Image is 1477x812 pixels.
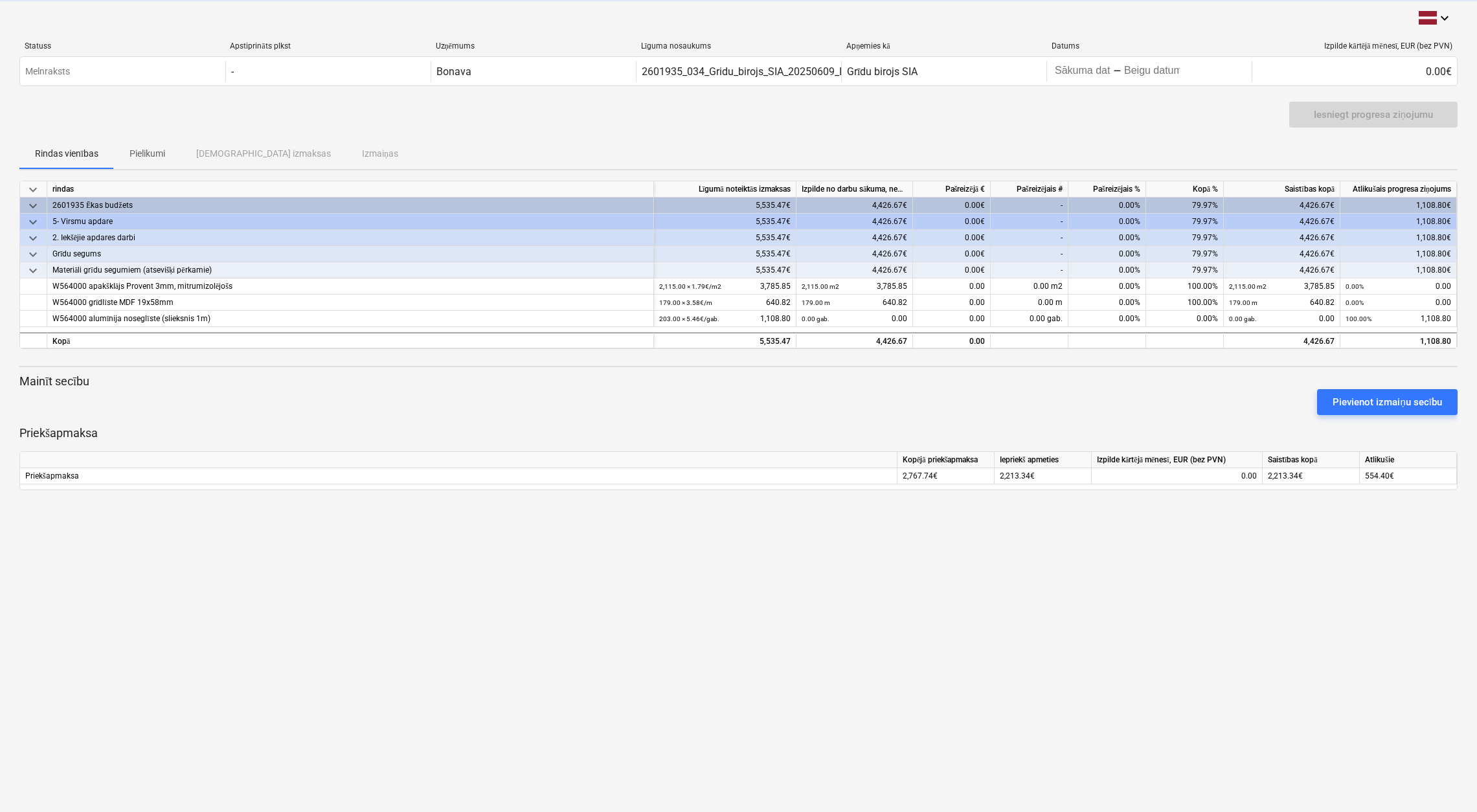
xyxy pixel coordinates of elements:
div: 79.97% [1146,230,1224,246]
div: 4,426.67€ [796,214,913,230]
div: 79.97% [1146,214,1224,230]
div: 0.00 [913,311,991,327]
div: Līgumā noteiktās izmaksas [654,181,796,197]
div: 0.00 [913,332,991,348]
small: 2,115.00 m2 [1229,283,1267,290]
div: Pašreizējā € [913,181,991,197]
div: W564000 grīdlīste MDF 19x58mm [52,295,648,311]
small: 0.00% [1346,283,1364,290]
div: - [991,197,1068,214]
div: 4,426.67€ [1224,197,1340,214]
div: Iepriekš apmeties [995,452,1092,468]
input: Sākuma datums [1052,62,1113,80]
div: 3,785.85 [1229,278,1335,295]
div: - [1113,67,1122,75]
div: Grīdu segums [52,246,648,262]
div: - [991,246,1068,262]
div: - [991,230,1068,246]
input: Beigu datums [1122,62,1182,80]
div: 0.00% [1068,246,1146,262]
div: 0.00% [1068,278,1146,295]
small: 0.00 gab. [1229,315,1257,322]
div: Kopā % [1146,181,1224,197]
div: Kopā [47,332,654,348]
small: 179.00 m [802,299,830,306]
div: 5,535.47€ [654,230,796,246]
p: Mainīt secību [19,374,1458,389]
div: 2,213.34€ [1263,468,1360,484]
div: 5,535.47€ [654,214,796,230]
div: 640.82 [659,295,791,311]
div: Materiāli grīdu segumiem (atsevišķi pērkamie) [52,262,648,278]
div: 0.00€ [913,214,991,230]
span: keyboard_arrow_down [25,214,41,230]
div: Izpilde kārtējā mēnesī, EUR (bez PVN) [1257,41,1452,51]
div: Izpilde kārtējā mēnesī, EUR (bez PVN) [1092,452,1263,468]
div: 0.00€ [913,230,991,246]
div: 0.00% [1068,295,1146,311]
div: 5,535.47€ [654,262,796,278]
div: Pašreizējais # [991,181,1068,197]
div: 4,426.67€ [796,230,913,246]
div: Saistības kopā [1224,181,1340,197]
div: 4,426.67 [1224,332,1340,348]
div: rindas [47,181,654,197]
small: 179.00 m [1229,299,1257,306]
div: 554.40€ [1360,468,1457,484]
div: 5,535.47€ [654,197,796,214]
div: 3,785.85 [802,278,907,295]
div: Izpilde no darbu sākuma, neskaitot kārtējā mēneša izpildi [796,181,913,197]
span: keyboard_arrow_down [25,247,41,262]
div: 5,535.47€ [654,246,796,262]
div: 4,426.67€ [796,197,913,214]
small: 203.00 × 5.46€ / gab. [659,315,719,322]
div: 640.82 [1229,295,1335,311]
div: 2601935 Ēkas budžets [52,197,648,214]
div: 640.82 [802,295,907,311]
p: Priekšapmaksa [19,425,1458,441]
div: Bonava [436,65,471,78]
div: Pašreizējais % [1068,181,1146,197]
div: 1,108.80 [659,311,791,327]
div: 0.00 m [991,295,1068,311]
div: 0.00% [1068,311,1146,327]
span: keyboard_arrow_down [25,182,41,197]
div: Apstiprināts plkst [230,41,425,51]
div: 79.97% [1146,262,1224,278]
p: Pielikumi [130,147,165,161]
div: - [991,214,1068,230]
div: 0.00€ [913,197,991,214]
div: 0.00 [1097,468,1257,484]
i: keyboard_arrow_down [1437,10,1452,26]
div: W564000 apakšklājs Provent 3mm, mitrumizolējošs [52,278,648,295]
div: 0.00 [1229,311,1335,327]
div: 0.00% [1068,230,1146,246]
div: Datums [1052,41,1246,51]
span: keyboard_arrow_down [25,231,41,246]
div: 1,108.80€ [1340,214,1457,230]
div: 1,108.80€ [1340,230,1457,246]
span: keyboard_arrow_down [25,263,41,278]
span: keyboard_arrow_down [25,198,41,214]
div: Statuss [25,41,220,51]
div: 1,108.80 [1346,333,1451,350]
div: 0.00€ [1252,61,1457,82]
div: Kopējā priekšapmaksa [897,452,995,468]
div: 1,108.80€ [1340,197,1457,214]
div: 1,108.80€ [1340,246,1457,262]
small: 2,115.00 × 1.79€ / m2 [659,283,721,290]
p: Rindas vienības [35,147,98,161]
div: 1,108.80€ [1340,262,1457,278]
div: 0.00 [1346,295,1451,311]
div: Saistības kopā [1263,452,1360,468]
div: 4,426.67€ [1224,214,1340,230]
small: 0.00 gab. [802,315,829,322]
div: 0.00% [1068,197,1146,214]
div: 0.00 [802,311,907,327]
div: Pievienot izmaiņu secību [1333,394,1442,411]
div: 5- Virsmu apdare [52,214,648,230]
div: 0.00€ [913,262,991,278]
div: 0.00 [913,278,991,295]
div: - [231,65,234,78]
div: Līguma nosaukums [641,41,836,51]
